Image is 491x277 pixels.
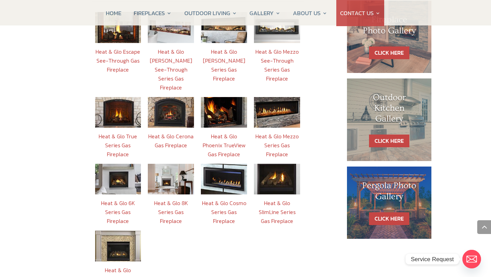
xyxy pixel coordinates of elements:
a: Heat & Glo Mezzo Series Gas Fireplace [255,132,299,158]
a: Heat & Glo True Series Gas Fireplace [99,132,137,158]
img: HNG-Primo-II_T2ST_195X177 [148,12,194,43]
h1: Pergola Photo Gallery [361,180,418,205]
a: Heat & Glo 8K Series Gas Fireplace [154,199,188,225]
a: Email [462,250,481,268]
img: HNG-gasFP-MEZZO48ST-LoftForge-IceFog-LOG-195x177 [254,12,300,43]
img: HNG_True_ForgedArchFront-_fireplace-jpg [95,97,141,128]
h1: Fireplace Photo Gallery [361,14,418,39]
a: CLICK HERE [369,135,409,147]
img: Phoenix_TrueView_195x177 [201,97,247,128]
img: 6KX-CU_BK-CHAPEL_Cove_Gray_Non-Com_Shelf_AdobeStock_473656548_195x155 [95,164,141,194]
img: 12_8KX_GMLoftFront_Malone-Mantel_room_7124 [148,164,194,194]
a: Heat & Glo Mezzo See-Through Series Gas Fireplace [255,47,299,83]
a: Heat & Glo [PERSON_NAME] Series Gas Fireplace [203,47,245,83]
a: Heat & Glo Phoenix TrueView Gas Fireplace [203,132,246,158]
img: HNG_gasFP_SL-950TR-E_195x177 [254,164,300,194]
a: CLICK HERE [369,212,409,225]
img: HNG-Primo-II_72_195X177 [201,12,247,43]
a: Heat & Glo Escape See-Through Gas Fireplace [95,47,140,74]
img: HNG_gasFP_Escape-ST-01_195x177 [95,12,141,43]
img: MEZZO_195x177 [254,97,300,128]
img: Cerona_36_-Photo_Angle_Room_CReilmann_110744_195x177 [148,97,194,128]
a: Heat & Glo Cosmo Series Gas Fireplace [202,199,246,225]
img: Cosmo42_195x177 [201,164,247,194]
a: Heat & Glo [PERSON_NAME] See-Through Series Gas Fireplace [150,47,192,92]
a: Heat & Glo 6K Series Gas Fireplace [101,199,135,225]
a: Heat & Glo Cerona Gas Fireplace [148,132,194,149]
a: CLICK HERE [369,46,409,59]
img: HNG-gasFP-SL750F-195x177 [95,231,141,261]
a: Heat & Glo SlimLine Series Gas Fireplace [259,199,296,225]
h1: Outdoor Kitchen Gallery [361,92,418,128]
